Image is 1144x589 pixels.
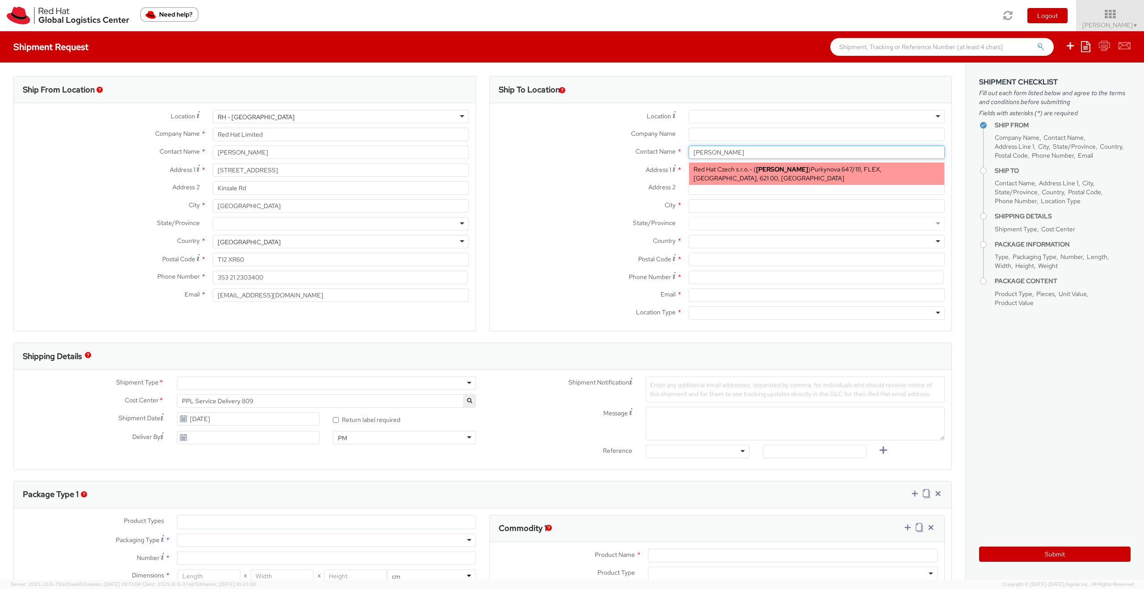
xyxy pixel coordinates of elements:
[140,7,198,22] button: Need help?
[995,241,1131,248] h4: Package Information
[11,581,141,587] span: Server: 2025.20.0-710e05ee653
[157,272,200,280] span: Phone Number
[1133,22,1138,29] span: ▼
[23,85,95,94] h3: Ship From Location
[23,352,82,361] h3: Shipping Details
[124,517,164,525] span: Product Types
[1032,151,1074,159] span: Phone Number
[631,129,676,138] span: Company Name
[597,568,635,576] span: Product Type
[979,78,1131,86] h3: Shipment Checklist
[1039,179,1078,187] span: Address Line 1
[648,183,676,191] span: Address 2
[324,569,387,583] input: Height
[177,569,240,583] input: Length
[603,409,628,417] span: Message
[177,237,200,245] span: Country
[1036,290,1055,298] span: Pieces
[995,122,1131,129] h4: Ship From
[1042,188,1064,196] span: Country
[636,308,676,316] span: Location Type
[142,581,256,587] span: Client: 2025.18.0-37e85b1
[338,434,347,443] div: PM
[1013,253,1056,261] span: Packaging Type
[240,569,251,583] span: X
[157,219,200,227] span: State/Province
[665,201,676,209] span: City
[1100,142,1122,150] span: Country
[689,163,944,185] div: - ( )
[995,134,1039,142] span: Company Name
[218,113,294,121] div: RH - [GEOGRAPHIC_DATA]
[830,38,1054,56] input: Shipment, Tracking or Reference Number (at least 4 chars)
[86,581,141,587] span: master, [DATE] 09:51:04
[635,147,676,155] span: Contact Name
[116,536,160,544] span: Packaging Type
[333,414,402,424] label: Return label required
[314,569,324,583] span: X
[995,151,1028,159] span: Postal Code
[1041,225,1075,233] span: Cost Center
[1068,188,1101,196] span: Postal Code
[568,378,629,387] span: Shipment Notification
[333,417,339,423] input: Return label required
[1041,197,1081,205] span: Location Type
[603,447,632,455] span: Reference
[995,213,1131,220] h4: Shipping Details
[185,290,200,298] span: Email
[995,278,1131,284] h4: Package Content
[653,237,676,245] span: Country
[171,112,195,120] span: Location
[646,166,671,174] span: Address 1
[629,273,671,281] span: Phone Number
[1038,142,1049,150] span: City
[125,396,159,406] span: Cost Center
[162,255,195,263] span: Postal Code
[995,299,1034,307] span: Product Value
[170,166,195,174] span: Address 1
[995,167,1131,174] h4: Ship To
[1059,290,1087,298] span: Unit Value
[137,554,160,562] span: Number
[979,88,1131,106] span: Fill out each form listed below and agree to the terms and conditions before submitting
[13,42,88,52] h4: Shipment Request
[995,290,1032,298] span: Product Type
[202,581,256,587] span: master, [DATE] 10:25:00
[1043,134,1084,142] span: Contact Name
[995,225,1037,233] span: Shipment Type
[172,183,200,191] span: Address 2
[660,290,676,298] span: Email
[160,147,200,155] span: Contact Name
[995,142,1034,150] span: Address Line 1
[650,381,932,398] span: Enter any additional email addresses, separated by comma, for individuals who should receive noti...
[182,397,471,405] span: PPL Service Delivery 809
[647,112,671,120] span: Location
[1053,142,1096,150] span: State/Province
[1060,253,1083,261] span: Number
[1082,179,1093,187] span: City
[638,255,671,263] span: Postal Code
[155,129,200,138] span: Company Name
[1087,253,1107,261] span: Length
[595,551,635,559] span: Product Name
[1078,151,1093,159] span: Email
[23,490,79,499] h3: Package Type 1
[979,547,1131,562] button: Submit
[1002,581,1133,588] span: Copyright © [DATE]-[DATE] Agistix Inc., All Rights Reserved
[756,165,808,173] strong: [PERSON_NAME]
[995,197,1037,205] span: Phone Number
[995,179,1035,187] span: Contact Name
[132,571,164,579] span: Dimensions
[995,262,1011,270] span: Width
[251,569,314,583] input: Width
[995,188,1038,196] span: State/Province
[218,238,281,246] div: [GEOGRAPHIC_DATA]
[177,394,476,408] span: PPL Service Delivery 809
[118,414,160,423] span: Shipment Date
[132,432,160,442] span: Deliver By
[499,524,547,533] h3: Commodity 1
[633,219,676,227] span: State/Province
[499,85,560,94] h3: Ship To Location
[1027,8,1068,23] button: Logout
[1015,262,1034,270] span: Height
